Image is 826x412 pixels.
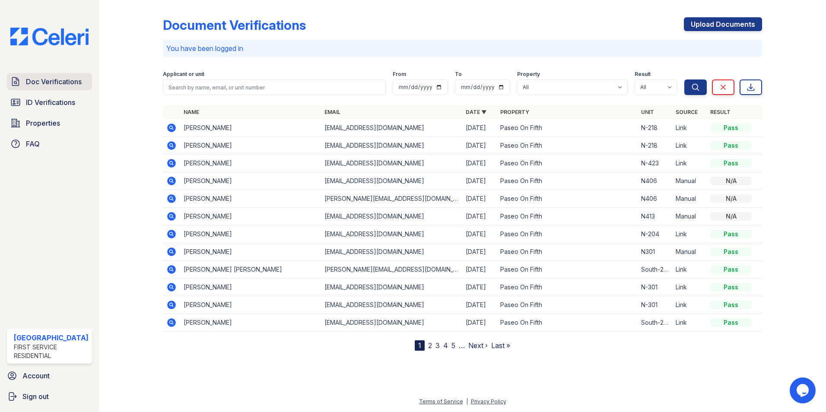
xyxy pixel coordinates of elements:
[419,398,463,405] a: Terms of Service
[471,398,506,405] a: Privacy Policy
[26,139,40,149] span: FAQ
[710,194,752,203] div: N/A
[180,155,321,172] td: [PERSON_NAME]
[497,119,638,137] td: Paseo On Fifth
[672,137,707,155] td: Link
[710,124,752,132] div: Pass
[497,137,638,155] td: Paseo On Fifth
[672,190,707,208] td: Manual
[184,109,199,115] a: Name
[672,119,707,137] td: Link
[393,71,406,78] label: From
[180,225,321,243] td: [PERSON_NAME]
[26,118,60,128] span: Properties
[710,177,752,185] div: N/A
[321,296,462,314] td: [EMAIL_ADDRESS][DOMAIN_NAME]
[459,340,465,351] span: …
[517,71,540,78] label: Property
[321,172,462,190] td: [EMAIL_ADDRESS][DOMAIN_NAME]
[321,119,462,137] td: [EMAIL_ADDRESS][DOMAIN_NAME]
[321,279,462,296] td: [EMAIL_ADDRESS][DOMAIN_NAME]
[710,109,731,115] a: Result
[710,159,752,168] div: Pass
[462,208,497,225] td: [DATE]
[710,318,752,327] div: Pass
[321,137,462,155] td: [EMAIL_ADDRESS][DOMAIN_NAME]
[672,208,707,225] td: Manual
[163,79,386,95] input: Search by name, email, or unit number
[710,141,752,150] div: Pass
[497,208,638,225] td: Paseo On Fifth
[462,225,497,243] td: [DATE]
[462,279,497,296] td: [DATE]
[180,208,321,225] td: [PERSON_NAME]
[710,265,752,274] div: Pass
[672,279,707,296] td: Link
[180,190,321,208] td: [PERSON_NAME]
[3,28,95,45] img: CE_Logo_Blue-a8612792a0a2168367f1c8372b55b34899dd931a85d93a1a3d3e32e68fde9ad4.png
[7,94,92,111] a: ID Verifications
[462,296,497,314] td: [DATE]
[710,247,752,256] div: Pass
[321,314,462,332] td: [EMAIL_ADDRESS][DOMAIN_NAME]
[672,261,707,279] td: Link
[497,296,638,314] td: Paseo On Fifth
[491,341,510,350] a: Last »
[638,279,672,296] td: N-301
[22,391,49,402] span: Sign out
[321,261,462,279] td: [PERSON_NAME][EMAIL_ADDRESS][DOMAIN_NAME]
[710,301,752,309] div: Pass
[497,261,638,279] td: Paseo On Fifth
[684,17,762,31] a: Upload Documents
[497,172,638,190] td: Paseo On Fifth
[321,155,462,172] td: [EMAIL_ADDRESS][DOMAIN_NAME]
[497,243,638,261] td: Paseo On Fifth
[435,341,440,350] a: 3
[22,371,50,381] span: Account
[497,225,638,243] td: Paseo On Fifth
[638,314,672,332] td: South-2-8
[180,314,321,332] td: [PERSON_NAME]
[638,296,672,314] td: N-301
[676,109,698,115] a: Source
[462,155,497,172] td: [DATE]
[462,190,497,208] td: [DATE]
[638,208,672,225] td: N413
[672,296,707,314] td: Link
[14,343,89,360] div: First Service Residential
[451,341,455,350] a: 5
[7,135,92,152] a: FAQ
[638,261,672,279] td: South-208
[166,43,759,54] p: You have been logged in
[638,225,672,243] td: N-204
[466,109,486,115] a: Date ▼
[180,296,321,314] td: [PERSON_NAME]
[672,243,707,261] td: Manual
[7,73,92,90] a: Doc Verifications
[321,208,462,225] td: [EMAIL_ADDRESS][DOMAIN_NAME]
[3,388,95,405] a: Sign out
[462,119,497,137] td: [DATE]
[672,155,707,172] td: Link
[672,314,707,332] td: Link
[180,172,321,190] td: [PERSON_NAME]
[638,243,672,261] td: N301
[462,314,497,332] td: [DATE]
[321,190,462,208] td: [PERSON_NAME][EMAIL_ADDRESS][DOMAIN_NAME]
[462,137,497,155] td: [DATE]
[672,225,707,243] td: Link
[641,109,654,115] a: Unit
[462,243,497,261] td: [DATE]
[321,243,462,261] td: [EMAIL_ADDRESS][DOMAIN_NAME]
[710,230,752,238] div: Pass
[710,212,752,221] div: N/A
[638,155,672,172] td: N-423
[497,190,638,208] td: Paseo On Fifth
[500,109,529,115] a: Property
[26,97,75,108] span: ID Verifications
[638,119,672,137] td: N-218
[321,225,462,243] td: [EMAIL_ADDRESS][DOMAIN_NAME]
[26,76,82,87] span: Doc Verifications
[462,261,497,279] td: [DATE]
